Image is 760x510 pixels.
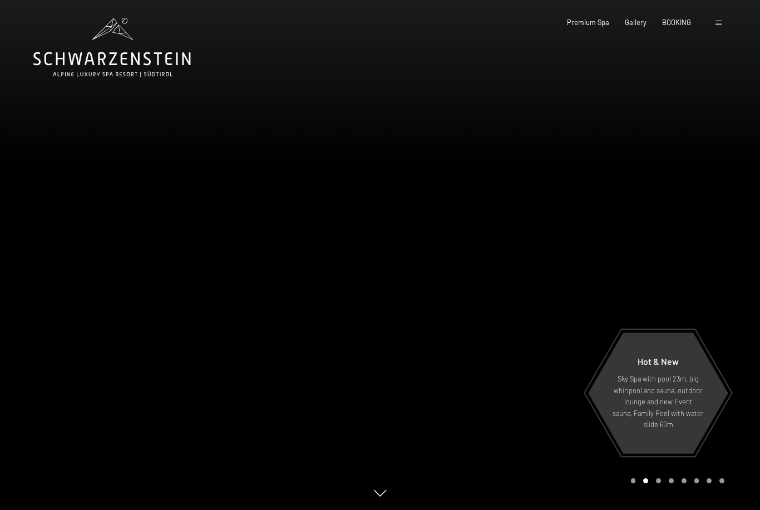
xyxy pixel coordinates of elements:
[669,478,674,483] div: Carousel Page 4
[610,373,707,430] p: Sky Spa with pool 23m, big whirlpool and sauna, outdoor lounge and new Event sauna, Family Pool w...
[567,18,609,27] a: Premium Spa
[625,18,647,27] a: Gallery
[656,478,661,483] div: Carousel Page 3
[588,332,729,454] a: Hot & New Sky Spa with pool 23m, big whirlpool and sauna, outdoor lounge and new Event sauna, Fam...
[694,478,699,483] div: Carousel Page 6
[631,478,636,483] div: Carousel Page 1
[707,478,712,483] div: Carousel Page 7
[627,478,724,483] div: Carousel Pagination
[662,18,691,27] a: BOOKING
[638,356,679,367] span: Hot & New
[719,478,724,483] div: Carousel Page 8
[643,478,648,483] div: Carousel Page 2 (Current Slide)
[682,478,687,483] div: Carousel Page 5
